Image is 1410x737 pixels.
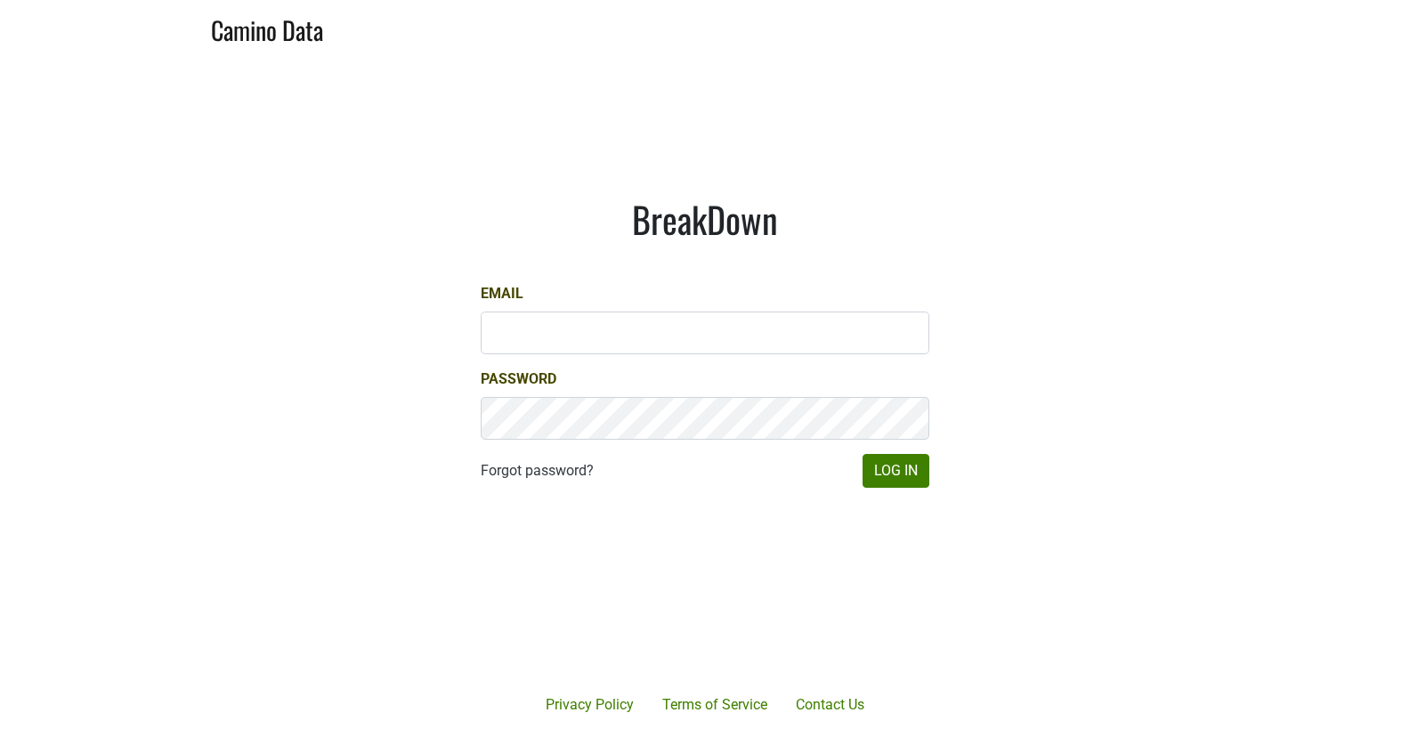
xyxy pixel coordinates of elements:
[481,283,523,304] label: Email
[211,7,323,49] a: Camino Data
[481,368,556,390] label: Password
[648,687,782,723] a: Terms of Service
[531,687,648,723] a: Privacy Policy
[782,687,879,723] a: Contact Us
[863,454,929,488] button: Log In
[481,198,929,240] h1: BreakDown
[481,460,594,482] a: Forgot password?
